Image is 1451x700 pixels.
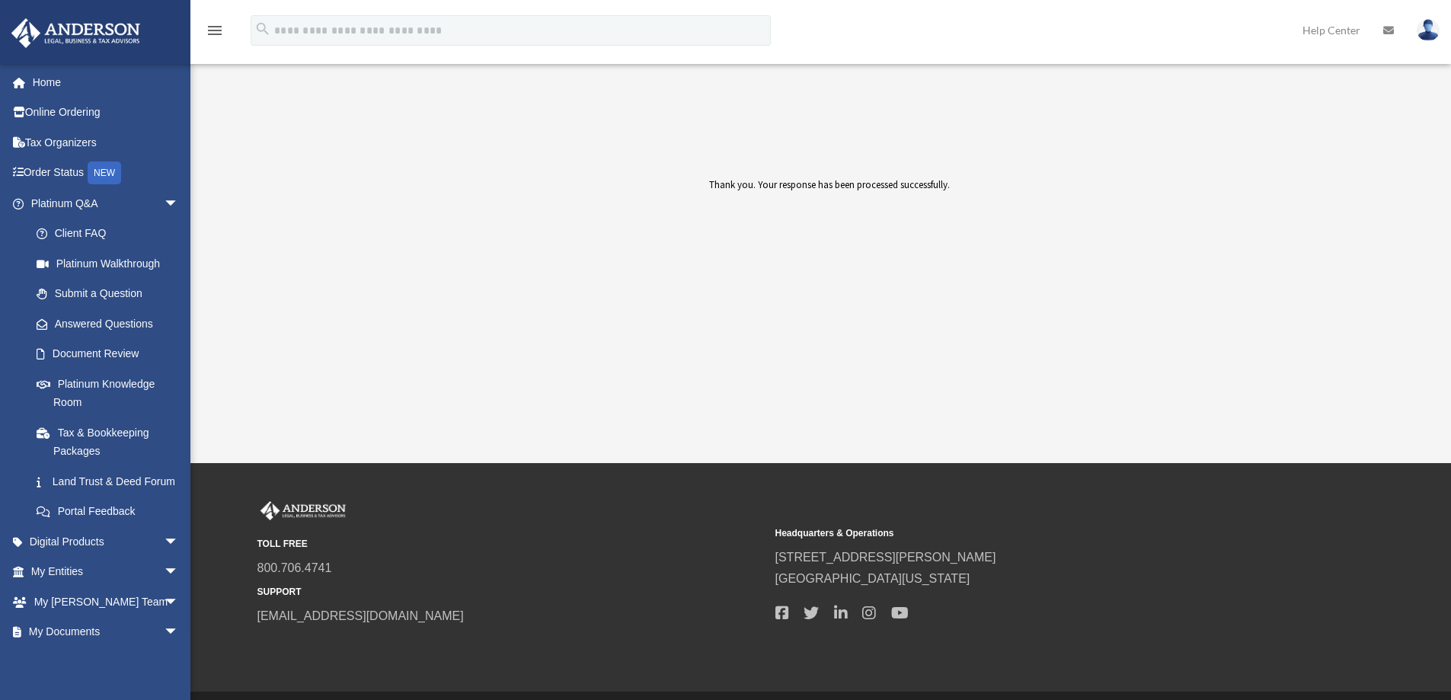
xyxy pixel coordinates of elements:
img: Anderson Advisors Platinum Portal [257,501,349,521]
a: Client FAQ [21,219,202,249]
i: menu [206,21,224,40]
a: [GEOGRAPHIC_DATA][US_STATE] [775,572,970,585]
a: Tax & Bookkeeping Packages [21,417,202,466]
a: Submit a Question [21,279,202,309]
a: Platinum Q&Aarrow_drop_down [11,188,202,219]
span: arrow_drop_down [164,587,194,618]
a: Order StatusNEW [11,158,202,189]
a: My Entitiesarrow_drop_down [11,557,202,587]
img: Anderson Advisors Platinum Portal [7,18,145,48]
span: arrow_drop_down [164,617,194,648]
div: Thank you. Your response has been processed successfully. [546,177,1113,291]
a: Digital Productsarrow_drop_down [11,526,202,557]
span: arrow_drop_down [164,188,194,219]
span: arrow_drop_down [164,557,194,588]
small: Headquarters & Operations [775,526,1283,542]
i: search [254,21,271,37]
a: Online Ordering [11,97,202,128]
a: Land Trust & Deed Forum [21,466,202,497]
a: menu [206,27,224,40]
a: Platinum Knowledge Room [21,369,202,417]
a: [EMAIL_ADDRESS][DOMAIN_NAME] [257,609,464,622]
div: NEW [88,161,121,184]
a: [STREET_ADDRESS][PERSON_NAME] [775,551,996,564]
span: arrow_drop_down [164,647,194,678]
img: User Pic [1417,19,1440,41]
small: TOLL FREE [257,536,765,552]
a: Answered Questions [21,308,202,339]
span: arrow_drop_down [164,526,194,558]
a: Platinum Walkthrough [21,248,202,279]
a: Tax Organizers [11,127,202,158]
small: SUPPORT [257,584,765,600]
a: Document Review [21,339,194,369]
a: 800.706.4741 [257,561,332,574]
a: Home [11,67,202,97]
a: Portal Feedback [21,497,202,527]
a: Online Learningarrow_drop_down [11,647,202,677]
a: My Documentsarrow_drop_down [11,617,202,647]
a: My [PERSON_NAME] Teamarrow_drop_down [11,587,202,617]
